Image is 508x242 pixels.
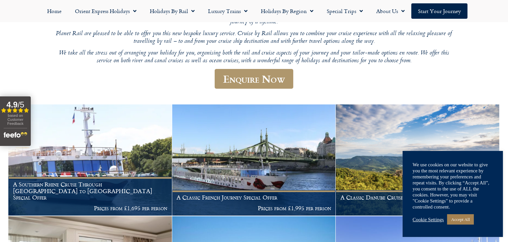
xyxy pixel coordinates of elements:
[8,104,172,216] a: A Southern Rhine Cruise Through [GEOGRAPHIC_DATA] to [GEOGRAPHIC_DATA] Special Offer Prices from ...
[336,104,500,216] a: A Classic Danube Cruise Prices from £1,895 per person
[54,30,455,46] p: Planet Rail are pleased to be able to offer you this new bespoke luxury service. Cruise by Rail a...
[177,194,331,201] h1: A Classic French Journey Special Offer
[177,205,331,212] p: Prices from £1,995 per person
[413,217,444,223] a: Cookie Settings
[68,3,143,19] a: Orient Express Holidays
[370,3,411,19] a: About Us
[447,214,474,225] a: Accept All
[340,194,495,201] h1: A Classic Danube Cruise
[201,3,254,19] a: Luxury Trains
[320,3,370,19] a: Special Trips
[54,10,455,26] p: What more graceful way to travel than by combining rail and cruising – whether by river, sea or c...
[254,3,320,19] a: Holidays by Region
[413,162,493,210] div: We use cookies on our website to give you the most relevant experience by remembering your prefer...
[172,104,336,216] a: A Classic French Journey Special Offer Prices from £1,995 per person
[3,3,505,19] nav: Menu
[215,69,293,89] a: Enquire Now
[143,3,201,19] a: Holidays by Rail
[54,50,455,65] p: We take all the stress out of arranging your holiday for you, organising both the rail and cruise...
[13,181,168,201] h1: A Southern Rhine Cruise Through [GEOGRAPHIC_DATA] to [GEOGRAPHIC_DATA] Special Offer
[13,205,168,212] p: Prices from £1,695 per person
[40,3,68,19] a: Home
[411,3,468,19] a: Start your Journey
[340,205,495,212] p: Prices from £1,895 per person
